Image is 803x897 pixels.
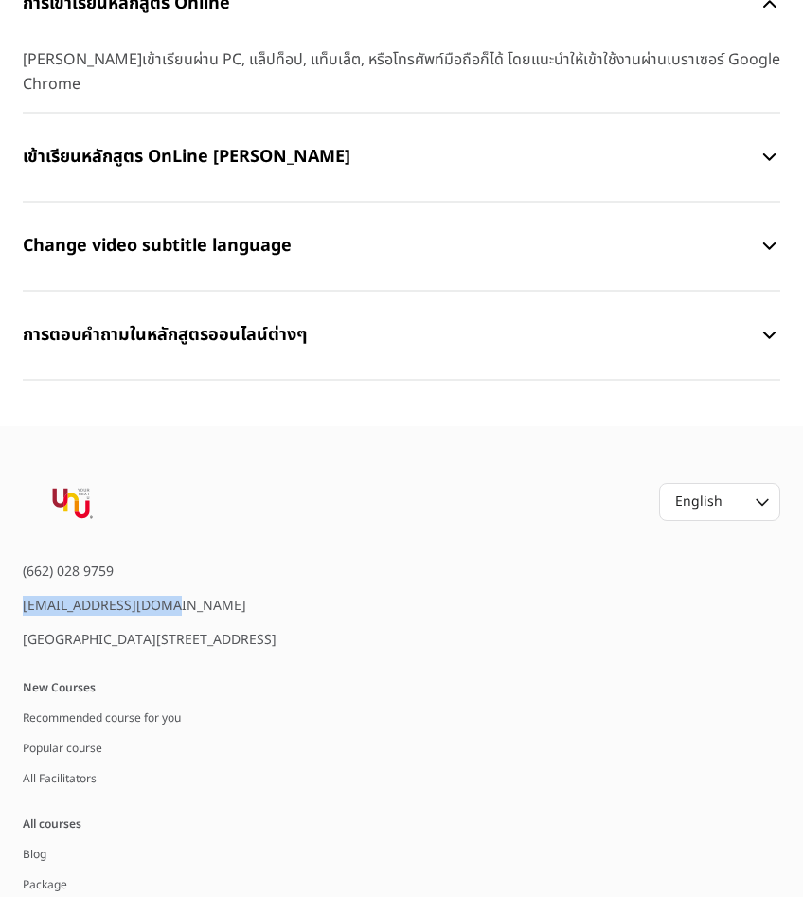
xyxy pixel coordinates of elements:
a: Package [23,876,67,893]
button: Change video subtitle language [23,218,780,275]
a: All Facilitators [23,770,97,787]
div: [GEOGRAPHIC_DATA][STREET_ADDRESS] [23,631,297,650]
a: Recommended course for you [23,709,181,727]
p: Change video subtitle language [23,218,758,275]
div: (662) 028 9759 [23,563,297,582]
div: [EMAIL_ADDRESS][DOMAIN_NAME] [23,597,297,616]
a: Blog [23,846,46,863]
div: New Courses [23,680,250,695]
p: การตอบคำถามในหลักสูตรออนไลน์ต่างๆ [23,307,758,364]
button: การตอบคำถามในหลักสูตรออนไลน์ต่างๆ [23,307,780,364]
a: Popular course [23,740,102,757]
img: YourNextU Logo [23,483,121,527]
span: [PERSON_NAME]เข้าเรียนผ่าน PC, แล็ปท็อป, แท็บเล็ต, หรือโทรศัพท์มือถือก็ได้ โดยแนะนำให้เข้าใช้งานผ... [23,47,780,97]
p: เข้าเรียนหลักสูตร OnLine [PERSON_NAME] [23,129,758,186]
div: English [675,493,729,511]
button: เข้าเรียนหลักสูตร OnLine [PERSON_NAME] [23,129,780,186]
a: All courses [23,816,81,833]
